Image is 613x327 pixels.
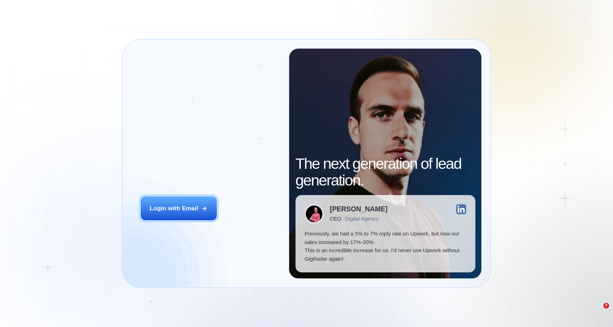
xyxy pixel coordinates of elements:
[330,216,341,222] div: CEO
[589,303,606,320] iframe: Intercom live chat
[296,155,475,189] h2: The next generation of lead generation.
[345,216,379,222] div: Digital Agency
[330,206,388,212] div: [PERSON_NAME]
[141,196,217,220] button: Login with Email
[305,229,466,263] p: Previously, we had a 5% to 7% reply rate on Upwork, but now our sales increased by 17%-20%. This ...
[603,303,609,309] span: 7
[150,204,198,213] div: Login with Email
